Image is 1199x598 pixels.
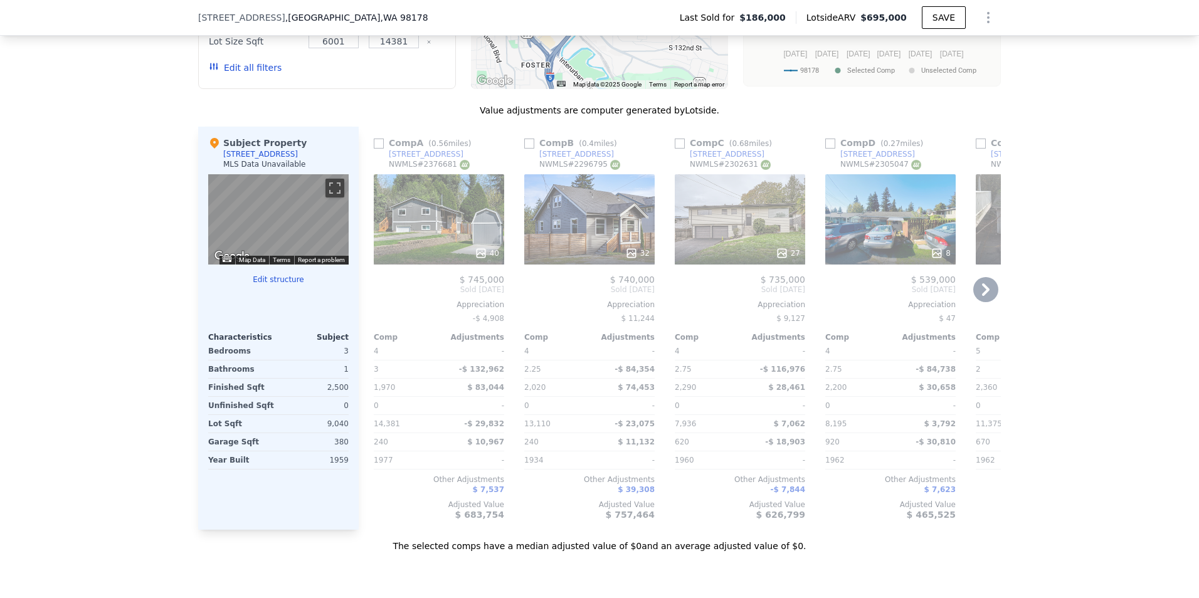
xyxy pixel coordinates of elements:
[539,149,614,159] div: [STREET_ADDRESS]
[223,149,298,159] div: [STREET_ADDRESS]
[825,300,956,310] div: Appreciation
[783,50,807,58] text: [DATE]
[825,438,840,446] span: 920
[825,285,956,295] span: Sold [DATE]
[211,248,253,265] img: Google
[893,397,956,414] div: -
[806,11,860,24] span: Lotside ARV
[374,401,379,410] span: 0
[739,11,786,24] span: $186,000
[389,149,463,159] div: [STREET_ADDRESS]
[198,104,1001,117] div: Value adjustments are computer generated by Lotside .
[208,360,276,378] div: Bathrooms
[680,11,740,24] span: Last Sold for
[618,485,655,494] span: $ 39,308
[976,475,1106,485] div: Other Adjustments
[524,438,539,446] span: 240
[847,50,870,58] text: [DATE]
[919,383,956,392] span: $ 30,658
[539,159,620,170] div: NWMLS # 2296795
[847,66,895,75] text: Selected Comp
[940,50,964,58] text: [DATE]
[460,160,470,170] img: NWMLS Logo
[976,5,1001,30] button: Show Options
[223,256,231,262] button: Keyboard shortcuts
[825,360,888,378] div: 2.75
[524,419,551,428] span: 13,110
[877,50,901,58] text: [DATE]
[208,332,278,342] div: Characteristics
[825,419,847,428] span: 8,195
[625,247,650,260] div: 32
[732,139,749,148] span: 0.68
[325,179,344,197] button: Toggle fullscreen view
[473,485,504,494] span: $ 7,537
[374,137,476,149] div: Comp A
[890,332,956,342] div: Adjustments
[524,360,587,378] div: 2.25
[649,81,667,88] a: Terms (opens in new tab)
[674,81,724,88] a: Report a map error
[825,137,928,149] div: Comp D
[922,6,966,29] button: SAVE
[776,314,805,323] span: $ 9,127
[423,139,476,148] span: ( miles)
[618,438,655,446] span: $ 11,132
[893,451,956,469] div: -
[474,73,515,89] img: Google
[592,397,655,414] div: -
[209,33,301,50] div: Lot Size Sqft
[208,397,276,414] div: Unfinished Sqft
[374,475,504,485] div: Other Adjustments
[690,149,764,159] div: [STREET_ADDRESS]
[924,485,956,494] span: $ 7,623
[610,160,620,170] img: NWMLS Logo
[976,500,1106,510] div: Adjusted Value
[756,510,805,520] span: $ 626,799
[675,451,737,469] div: 1960
[690,159,771,170] div: NWMLS # 2302631
[431,139,448,148] span: 0.56
[884,139,901,148] span: 0.27
[467,438,504,446] span: $ 10,967
[374,332,439,342] div: Comp
[209,61,282,74] button: Edit all filters
[278,332,349,342] div: Subject
[281,415,349,433] div: 9,040
[771,485,805,494] span: -$ 7,844
[675,285,805,295] span: Sold [DATE]
[273,256,290,263] a: Terms (opens in new tab)
[825,383,847,392] span: 2,200
[524,500,655,510] div: Adjusted Value
[374,500,504,510] div: Adjusted Value
[761,160,771,170] img: NWMLS Logo
[441,451,504,469] div: -
[765,438,805,446] span: -$ 18,903
[281,379,349,396] div: 2,500
[742,451,805,469] div: -
[825,500,956,510] div: Adjusted Value
[573,81,642,88] span: Map data ©2025 Google
[574,139,621,148] span: ( miles)
[464,419,504,428] span: -$ 29,832
[524,137,622,149] div: Comp B
[380,13,428,23] span: , WA 98178
[675,360,737,378] div: 2.75
[610,275,655,285] span: $ 740,000
[592,342,655,360] div: -
[374,360,436,378] div: 3
[907,510,956,520] span: $ 465,525
[198,530,1001,552] div: The selected comps have a median adjusted value of $0 and an average adjusted value of $0 .
[211,248,253,265] a: Open this area in Google Maps (opens a new window)
[825,401,830,410] span: 0
[840,149,915,159] div: [STREET_ADDRESS]
[208,433,276,451] div: Garage Sqft
[524,347,529,355] span: 4
[909,50,932,58] text: [DATE]
[921,66,976,75] text: Unselected Comp
[208,137,307,149] div: Subject Property
[675,300,805,310] div: Appreciation
[724,139,777,148] span: ( miles)
[976,300,1106,310] div: Appreciation
[524,332,589,342] div: Comp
